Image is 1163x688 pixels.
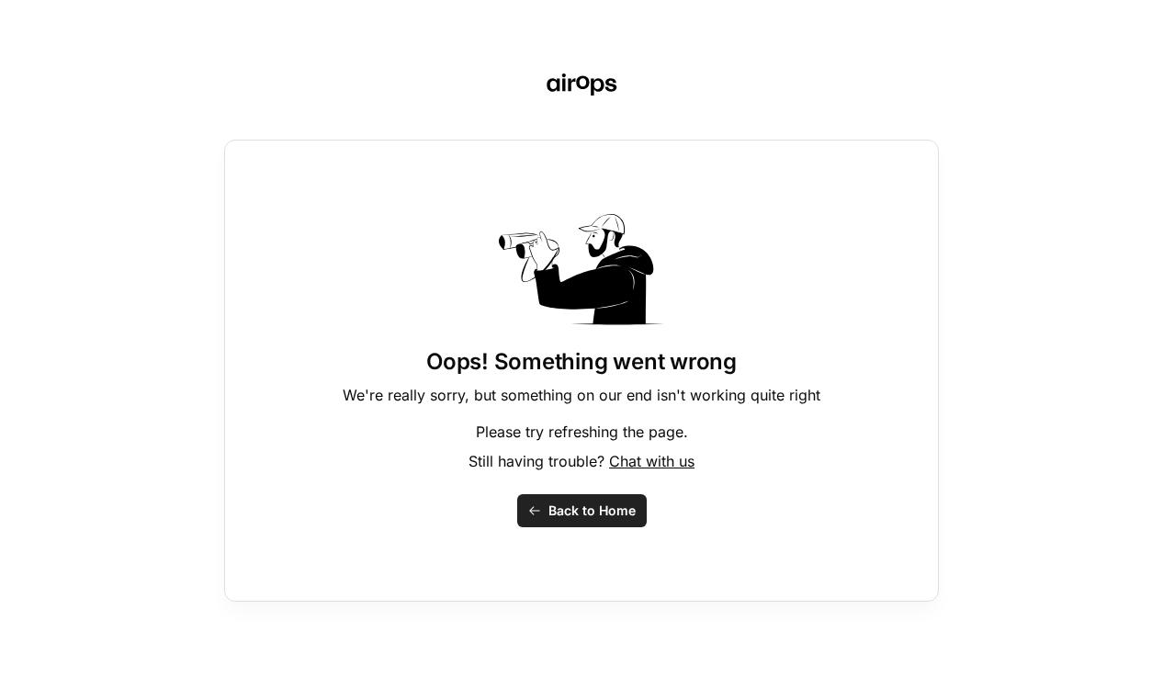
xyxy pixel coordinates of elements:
[609,452,694,470] span: Chat with us
[517,494,647,527] button: Back to Home
[469,450,694,472] p: Still having trouble?
[343,384,820,406] p: We're really sorry, but something on our end isn't working quite right
[476,421,688,443] p: Please try refreshing the page.
[426,347,737,377] h1: Oops! Something went wrong
[548,502,636,520] span: Back to Home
